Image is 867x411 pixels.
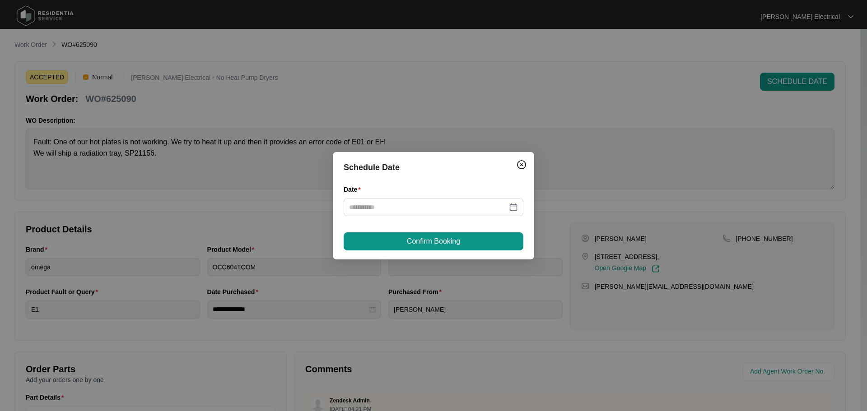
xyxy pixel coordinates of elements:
[514,157,529,172] button: Close
[349,202,507,212] input: Date
[407,236,460,247] span: Confirm Booking
[516,159,527,170] img: closeCircle
[344,185,364,194] label: Date
[344,232,523,250] button: Confirm Booking
[344,161,523,174] div: Schedule Date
